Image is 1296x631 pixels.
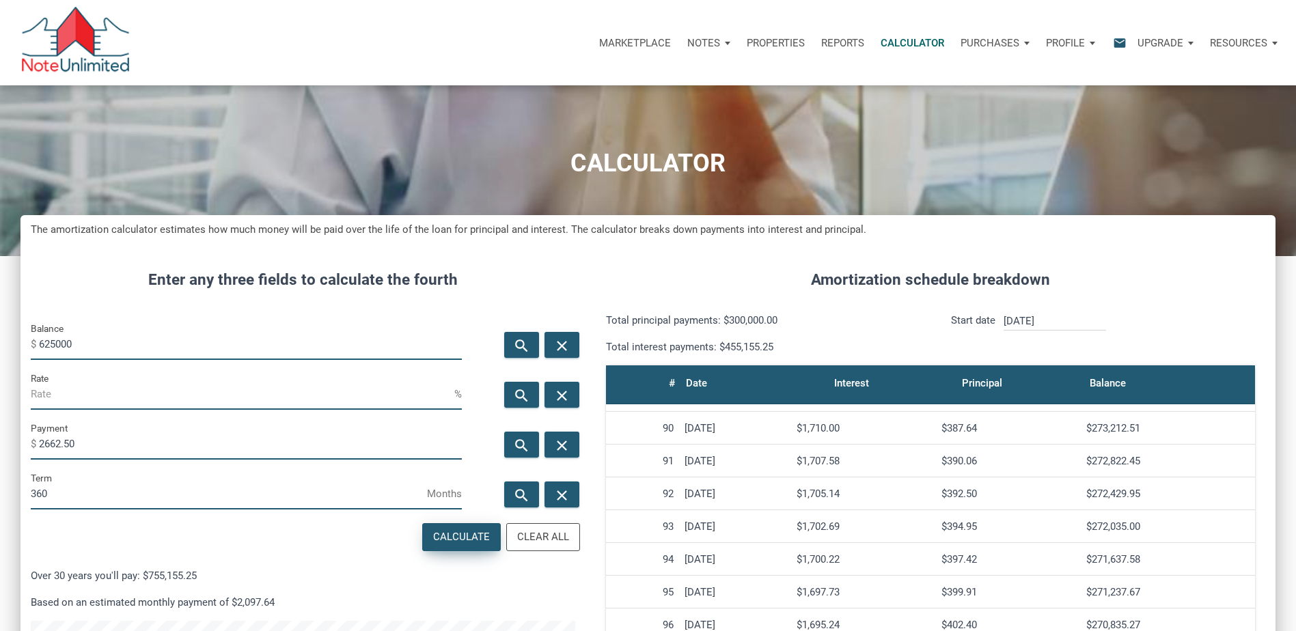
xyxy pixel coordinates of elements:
[941,619,1075,631] div: $402.40
[1103,23,1129,64] button: email
[554,437,570,454] i: close
[739,23,813,64] a: Properties
[951,312,995,355] p: Start date
[687,37,720,49] p: Notes
[961,37,1019,49] p: Purchases
[31,470,52,486] label: Term
[1086,488,1250,500] div: $272,429.95
[504,382,539,408] button: search
[554,387,570,404] i: close
[962,374,1002,393] div: Principal
[606,312,920,328] p: Total principal payments: $300,000.00
[1086,520,1250,533] div: $272,035.00
[881,37,944,49] p: Calculator
[1086,619,1250,631] div: $270,835.27
[685,455,786,467] div: [DATE]
[797,520,930,533] div: $1,702.69
[941,488,1075,500] div: $392.50
[685,422,786,434] div: [DATE]
[797,422,930,434] div: $1,710.00
[31,333,39,355] span: $
[1202,23,1286,64] button: Resources
[686,374,707,393] div: Date
[514,337,530,354] i: search
[1112,35,1128,51] i: email
[797,455,930,467] div: $1,707.58
[1086,422,1250,434] div: $273,212.51
[685,488,786,500] div: [DATE]
[941,586,1075,598] div: $399.91
[611,455,674,467] div: 91
[31,433,39,455] span: $
[31,420,68,436] label: Payment
[685,586,786,598] div: [DATE]
[606,339,920,355] p: Total interest payments: $455,155.25
[611,488,674,500] div: 92
[427,483,462,505] span: Months
[514,437,530,454] i: search
[941,520,1075,533] div: $394.95
[39,329,462,360] input: Balance
[797,586,930,598] div: $1,697.73
[611,553,674,565] div: 94
[31,268,575,292] h4: Enter any three fields to calculate the fourth
[611,422,674,434] div: 90
[1090,374,1126,393] div: Balance
[10,150,1286,178] h1: CALCULATOR
[941,422,1075,434] div: $387.64
[544,332,579,358] button: close
[591,23,679,64] button: Marketplace
[679,23,739,64] button: Notes
[544,481,579,507] button: close
[422,523,501,551] button: Calculate
[504,481,539,507] button: search
[1138,37,1183,49] p: Upgrade
[834,374,869,393] div: Interest
[554,337,570,354] i: close
[1086,586,1250,598] div: $271,237.67
[611,619,674,631] div: 96
[596,268,1265,292] h4: Amortization schedule breakdown
[20,7,130,79] img: NoteUnlimited
[31,222,1265,238] h5: The amortization calculator estimates how much money will be paid over the life of the loan for p...
[611,520,674,533] div: 93
[506,523,580,551] button: Clear All
[685,520,786,533] div: [DATE]
[1086,553,1250,565] div: $271,637.58
[504,332,539,358] button: search
[31,320,64,337] label: Balance
[747,37,805,49] p: Properties
[685,619,786,631] div: [DATE]
[685,553,786,565] div: [DATE]
[454,383,462,405] span: %
[599,37,671,49] p: Marketplace
[31,594,575,611] p: Based on an estimated monthly payment of $2,097.64
[1046,37,1085,49] p: Profile
[669,374,675,393] div: #
[797,619,930,631] div: $1,695.24
[544,432,579,458] button: close
[813,23,872,64] button: Reports
[31,479,427,509] input: Term
[544,382,579,408] button: close
[514,487,530,504] i: search
[1210,37,1267,49] p: Resources
[554,487,570,504] i: close
[1129,23,1202,64] button: Upgrade
[797,553,930,565] div: $1,700.22
[821,37,864,49] p: Reports
[31,370,49,387] label: Rate
[31,567,575,584] p: Over 30 years you'll pay: $755,155.25
[1038,23,1103,64] button: Profile
[941,455,1075,467] div: $390.06
[517,529,569,545] div: Clear All
[611,586,674,598] div: 95
[797,488,930,500] div: $1,705.14
[952,23,1038,64] button: Purchases
[941,553,1075,565] div: $397.42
